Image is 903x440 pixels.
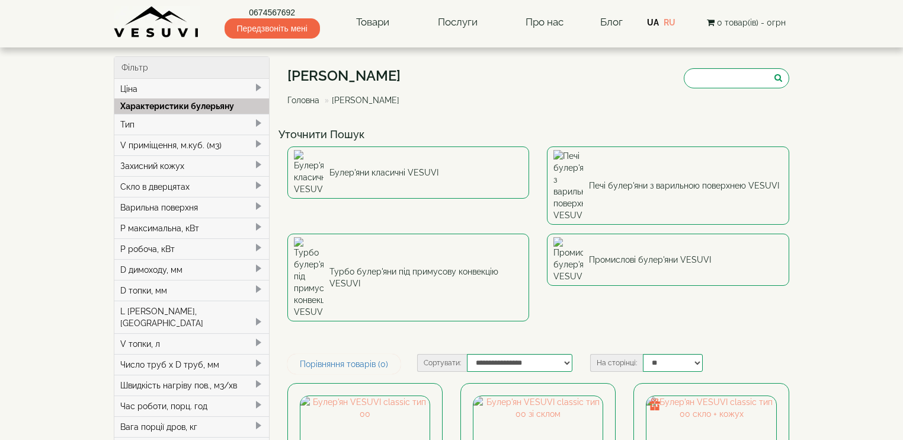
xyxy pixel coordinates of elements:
a: RU [664,18,675,27]
a: Булер'яни класичні VESUVI Булер'яни класичні VESUVI [287,146,530,199]
div: Час роботи, порц. год [114,396,269,416]
a: Про нас [514,9,575,36]
div: V топки, л [114,333,269,354]
span: 0 товар(ів) - 0грн [717,18,786,27]
div: Тип [114,114,269,135]
div: Фільтр [114,57,269,79]
div: Варильна поверхня [114,197,269,218]
div: P робоча, кВт [114,238,269,259]
button: 0 товар(ів) - 0грн [703,16,789,29]
a: Головна [287,95,319,105]
div: Вага порції дров, кг [114,416,269,437]
div: Швидкість нагріву пов., м3/хв [114,375,269,396]
a: UA [647,18,659,27]
img: Булер'яни класичні VESUVI [294,150,324,195]
a: Печі булер'яни з варильною поверхнею VESUVI Печі булер'яни з варильною поверхнею VESUVI [547,146,789,225]
div: D топки, мм [114,280,269,301]
a: Блог [600,16,623,28]
a: Промислові булер'яни VESUVI Промислові булер'яни VESUVI [547,234,789,286]
div: Число труб x D труб, мм [114,354,269,375]
img: Завод VESUVI [114,6,200,39]
div: Характеристики булерьяну [114,98,269,114]
img: gift [649,398,661,410]
li: [PERSON_NAME] [322,94,399,106]
label: Сортувати: [417,354,467,372]
h1: [PERSON_NAME] [287,68,408,84]
div: D димоходу, мм [114,259,269,280]
a: Послуги [426,9,489,36]
div: L [PERSON_NAME], [GEOGRAPHIC_DATA] [114,301,269,333]
img: Турбо булер'яни під примусову конвекцію VESUVI [294,237,324,318]
div: Скло в дверцятах [114,176,269,197]
a: Турбо булер'яни під примусову конвекцію VESUVI Турбо булер'яни під примусову конвекцію VESUVI [287,234,530,321]
a: 0674567692 [225,7,320,18]
div: Захисний кожух [114,155,269,176]
div: P максимальна, кВт [114,218,269,238]
div: Ціна [114,79,269,99]
label: На сторінці: [590,354,643,372]
a: Товари [344,9,401,36]
a: Порівняння товарів (0) [287,354,401,374]
img: Промислові булер'яни VESUVI [553,237,583,282]
div: V приміщення, м.куб. (м3) [114,135,269,155]
span: Передзвоніть мені [225,18,320,39]
img: Печі булер'яни з варильною поверхнею VESUVI [553,150,583,221]
h4: Уточнити Пошук [278,129,799,141]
